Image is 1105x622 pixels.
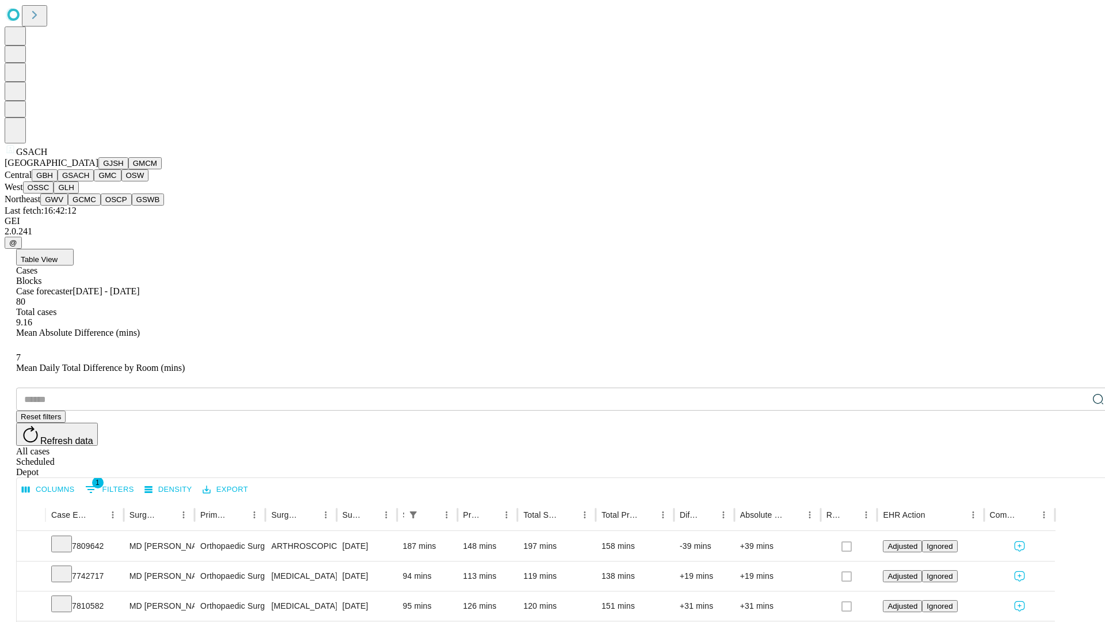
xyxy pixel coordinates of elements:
[378,507,394,523] button: Menu
[405,507,421,523] button: Show filters
[142,481,195,499] button: Density
[5,206,77,215] span: Last fetch: 16:42:12
[82,480,137,499] button: Show filters
[16,286,73,296] span: Case forecaster
[523,532,590,561] div: 197 mins
[51,510,87,519] div: Case Epic Id
[128,157,162,169] button: GMCM
[16,297,25,306] span: 80
[887,572,917,581] span: Adjusted
[94,169,121,181] button: GMC
[22,597,40,617] button: Expand
[927,602,952,610] span: Ignored
[1036,507,1052,523] button: Menu
[655,507,671,523] button: Menu
[342,532,391,561] div: [DATE]
[51,562,118,591] div: 7742717
[639,507,655,523] button: Sort
[16,317,32,327] span: 9.16
[601,532,668,561] div: 158 mins
[230,507,246,523] button: Sort
[403,510,404,519] div: Scheduled In Room Duration
[98,157,128,169] button: GJSH
[302,507,318,523] button: Sort
[965,507,981,523] button: Menu
[51,532,118,561] div: 7809642
[58,169,94,181] button: GSACH
[403,532,452,561] div: 187 mins
[5,226,1100,237] div: 2.0.241
[715,507,731,523] button: Menu
[16,328,140,337] span: Mean Absolute Difference (mins)
[200,481,251,499] button: Export
[5,194,40,204] span: Northeast
[51,591,118,621] div: 7810582
[5,170,32,180] span: Central
[680,510,698,519] div: Difference
[23,181,54,194] button: OSSC
[200,532,260,561] div: Orthopaedic Surgery
[16,363,185,373] span: Mean Daily Total Difference by Room (mins)
[271,532,330,561] div: ARTHROSCOPICALLY AIDED ACL RECONSTRUCTION
[19,481,78,499] button: Select columns
[883,570,922,582] button: Adjusted
[990,510,1019,519] div: Comments
[927,507,943,523] button: Sort
[342,591,391,621] div: [DATE]
[680,562,729,591] div: +19 mins
[271,510,300,519] div: Surgery Name
[16,352,21,362] span: 7
[21,412,61,421] span: Reset filters
[680,591,729,621] div: +31 mins
[5,182,23,192] span: West
[5,216,1100,226] div: GEI
[858,507,874,523] button: Menu
[159,507,176,523] button: Sort
[92,477,104,488] span: 1
[101,194,132,206] button: OSCP
[405,507,421,523] div: 1 active filter
[121,169,149,181] button: OSW
[16,411,66,423] button: Reset filters
[89,507,105,523] button: Sort
[463,562,512,591] div: 113 mins
[200,510,229,519] div: Primary Service
[16,423,98,446] button: Refresh data
[922,570,957,582] button: Ignored
[883,600,922,612] button: Adjusted
[54,181,78,194] button: GLH
[1020,507,1036,523] button: Sort
[21,255,58,264] span: Table View
[523,591,590,621] div: 120 mins
[826,510,841,519] div: Resolved in EHR
[498,507,515,523] button: Menu
[922,600,957,612] button: Ignored
[601,510,638,519] div: Total Predicted Duration
[802,507,818,523] button: Menu
[129,532,189,561] div: MD [PERSON_NAME] [PERSON_NAME] Md
[73,286,139,296] span: [DATE] - [DATE]
[786,507,802,523] button: Sort
[246,507,262,523] button: Menu
[40,436,93,446] span: Refresh data
[740,591,815,621] div: +31 mins
[16,147,47,157] span: GSACH
[842,507,858,523] button: Sort
[342,562,391,591] div: [DATE]
[482,507,498,523] button: Sort
[68,194,101,206] button: GCMC
[176,507,192,523] button: Menu
[318,507,334,523] button: Menu
[5,237,22,249] button: @
[883,510,925,519] div: EHR Action
[32,169,58,181] button: GBH
[577,507,593,523] button: Menu
[132,194,165,206] button: GSWB
[16,307,56,317] span: Total cases
[9,238,17,247] span: @
[403,591,452,621] div: 95 mins
[601,591,668,621] div: 151 mins
[271,562,330,591] div: [MEDICAL_DATA] [MEDICAL_DATA]
[200,591,260,621] div: Orthopaedic Surgery
[403,562,452,591] div: 94 mins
